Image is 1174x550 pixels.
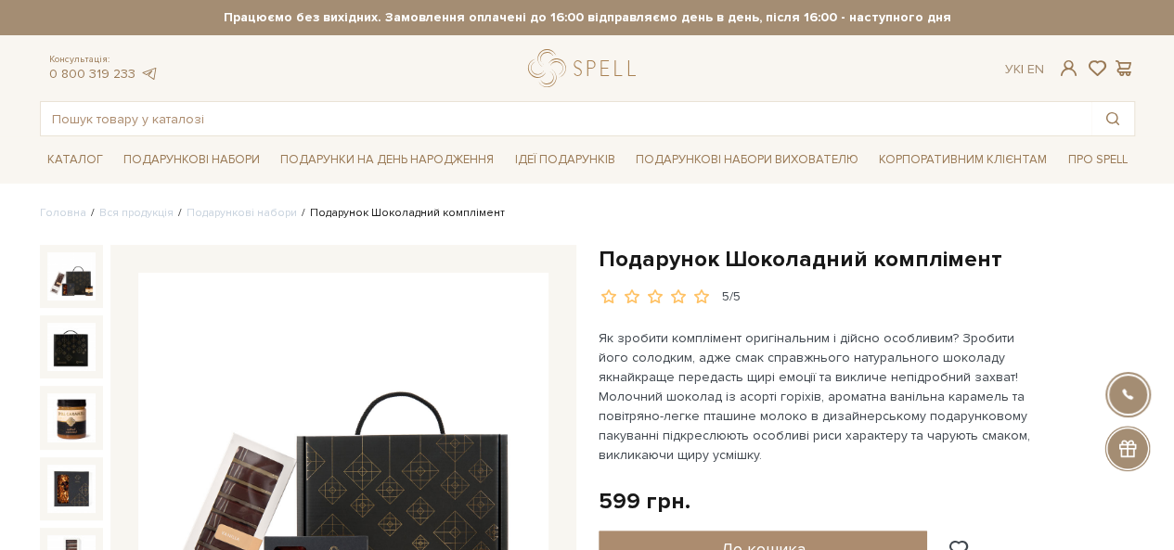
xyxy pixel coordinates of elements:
[99,206,174,220] a: Вся продукція
[273,146,501,174] a: Подарунки на День народження
[40,206,86,220] a: Головна
[47,465,96,513] img: Подарунок Шоколадний комплімент
[40,146,110,174] a: Каталог
[49,54,159,66] span: Консультація:
[1005,61,1044,78] div: Ук
[599,487,690,516] div: 599 грн.
[47,323,96,371] img: Подарунок Шоколадний комплімент
[628,144,866,175] a: Подарункові набори вихователю
[871,144,1054,175] a: Корпоративним клієнтам
[1027,61,1044,77] a: En
[47,393,96,441] img: Подарунок Шоколадний комплімент
[1091,102,1134,135] button: Пошук товару у каталозі
[140,66,159,82] a: telegram
[40,9,1135,26] strong: Працюємо без вихідних. Замовлення оплачені до 16:00 відправляємо день в день, після 16:00 - насту...
[49,66,135,82] a: 0 800 319 233
[722,288,741,306] div: 5/5
[187,206,297,220] a: Подарункові набори
[297,205,505,222] li: Подарунок Шоколадний комплімент
[599,245,1135,274] h1: Подарунок Шоколадний комплімент
[507,146,622,174] a: Ідеї подарунків
[1060,146,1134,174] a: Про Spell
[116,146,267,174] a: Подарункові набори
[1021,61,1024,77] span: |
[47,252,96,301] img: Подарунок Шоколадний комплімент
[528,49,644,87] a: logo
[41,102,1091,135] input: Пошук товару у каталозі
[599,328,1034,465] p: Як зробити комплімент оригінальним і дійсно особливим? Зробити його солодким, адже смак справжньо...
